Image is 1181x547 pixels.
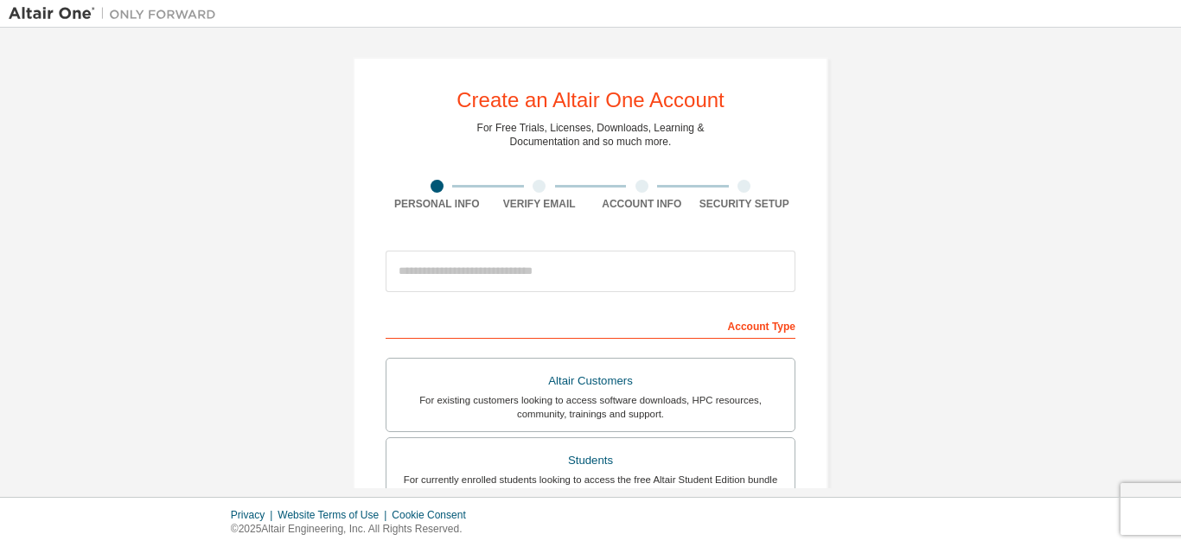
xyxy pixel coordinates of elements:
div: Cookie Consent [392,508,476,522]
p: © 2025 Altair Engineering, Inc. All Rights Reserved. [231,522,476,537]
div: Account Type [386,311,795,339]
div: Account Info [590,197,693,211]
div: For currently enrolled students looking to access the free Altair Student Edition bundle and all ... [397,473,784,500]
div: Create an Altair One Account [456,90,725,111]
img: Altair One [9,5,225,22]
div: Personal Info [386,197,488,211]
div: Verify Email [488,197,591,211]
div: Privacy [231,508,278,522]
div: Students [397,448,784,473]
div: Website Terms of Use [278,508,392,522]
div: For existing customers looking to access software downloads, HPC resources, community, trainings ... [397,393,784,421]
div: Security Setup [693,197,796,211]
div: Altair Customers [397,369,784,393]
div: For Free Trials, Licenses, Downloads, Learning & Documentation and so much more. [477,121,705,149]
